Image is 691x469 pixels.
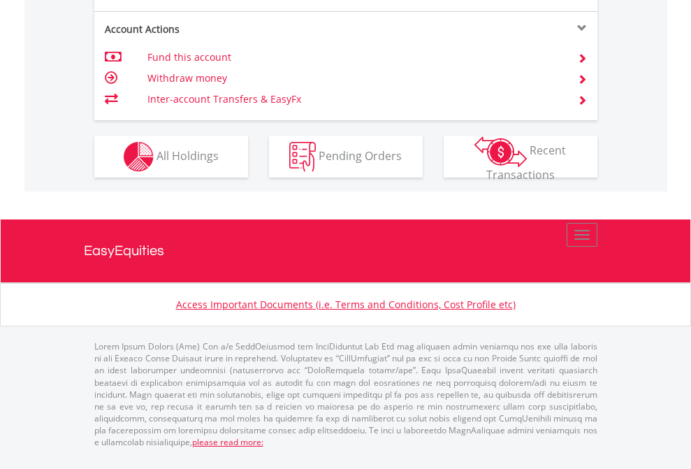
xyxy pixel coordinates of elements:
[147,89,560,110] td: Inter-account Transfers & EasyFx
[94,22,346,36] div: Account Actions
[124,142,154,172] img: holdings-wht.png
[269,136,423,178] button: Pending Orders
[147,47,560,68] td: Fund this account
[192,436,263,448] a: please read more:
[176,298,516,311] a: Access Important Documents (i.e. Terms and Conditions, Cost Profile etc)
[84,219,608,282] a: EasyEquities
[94,340,597,448] p: Lorem Ipsum Dolors (Ame) Con a/e SeddOeiusmod tem InciDiduntut Lab Etd mag aliquaen admin veniamq...
[289,142,316,172] img: pending_instructions-wht.png
[157,147,219,163] span: All Holdings
[94,136,248,178] button: All Holdings
[319,147,402,163] span: Pending Orders
[147,68,560,89] td: Withdraw money
[474,136,527,167] img: transactions-zar-wht.png
[444,136,597,178] button: Recent Transactions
